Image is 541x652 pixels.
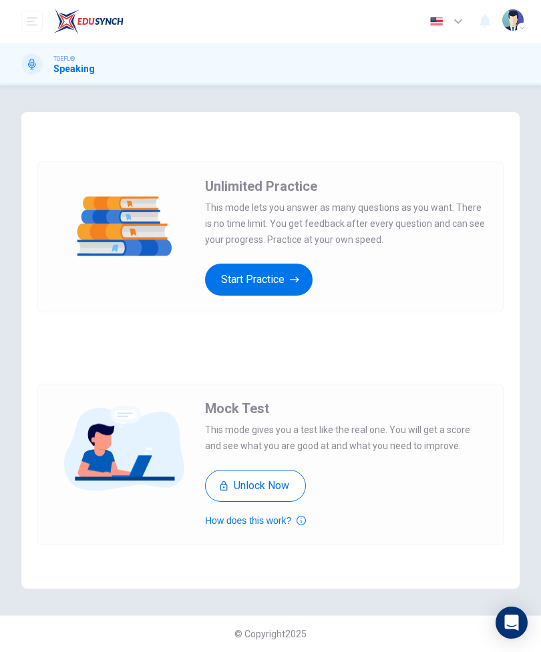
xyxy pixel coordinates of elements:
[502,9,524,31] img: Profile picture
[205,178,317,194] span: Unlimited Practice
[428,17,445,27] img: en
[205,264,313,296] button: Start Practice
[205,422,487,454] span: This mode gives you a test like the real one. You will get a score and see what you are good at a...
[205,470,306,502] button: Unlock Now
[53,63,95,74] h1: Speaking
[53,54,75,63] span: TOEFL®
[53,8,124,35] img: EduSynch logo
[205,400,269,416] span: Mock Test
[21,11,43,32] button: open mobile menu
[234,629,307,639] span: © Copyright 2025
[205,513,306,529] button: How does this work?
[205,200,487,248] span: This mode lets you answer as many questions as you want. There is no time limit. You get feedback...
[496,607,528,639] div: Open Intercom Messenger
